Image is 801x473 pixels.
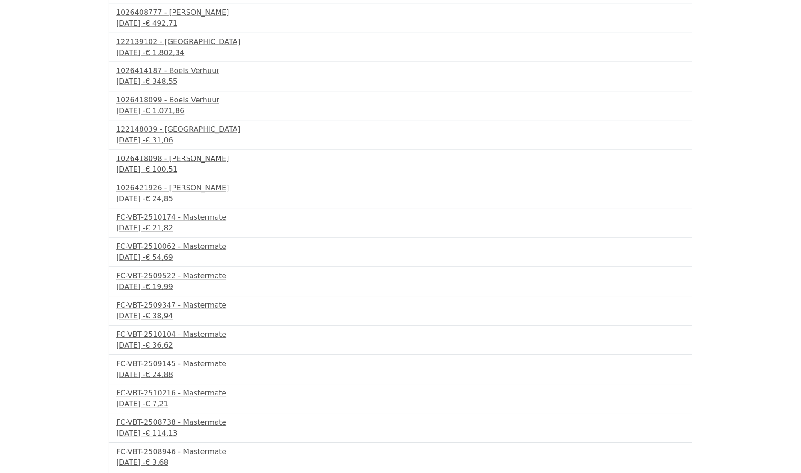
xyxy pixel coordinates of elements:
div: [DATE] - [116,399,685,410]
div: 122139102 - [GEOGRAPHIC_DATA] [116,37,685,47]
div: [DATE] - [116,106,685,117]
a: FC-VBT-2510216 - Mastermate[DATE] -€ 7,21 [116,388,685,410]
div: [DATE] - [116,135,685,146]
div: FC-VBT-2508946 - Mastermate [116,447,685,458]
span: € 114,13 [146,429,177,438]
a: 1026421926 - [PERSON_NAME][DATE] -€ 24,85 [116,183,685,205]
a: FC-VBT-2509347 - Mastermate[DATE] -€ 38,94 [116,300,685,322]
div: [DATE] - [116,282,685,293]
a: FC-VBT-2510104 - Mastermate[DATE] -€ 36,62 [116,330,685,351]
div: 1026421926 - [PERSON_NAME] [116,183,685,194]
div: [DATE] - [116,311,685,322]
span: € 36,62 [146,341,173,350]
span: € 24,85 [146,195,173,203]
a: 1026408777 - [PERSON_NAME][DATE] -€ 492,71 [116,7,685,29]
div: FC-VBT-2509522 - Mastermate [116,271,685,282]
span: € 1.802,34 [146,48,185,57]
a: FC-VBT-2509145 - Mastermate[DATE] -€ 24,88 [116,359,685,381]
div: [DATE] - [116,77,685,87]
div: FC-VBT-2510062 - Mastermate [116,242,685,253]
span: € 3,68 [146,459,168,467]
a: 122139102 - [GEOGRAPHIC_DATA][DATE] -€ 1.802,34 [116,37,685,58]
div: FC-VBT-2510104 - Mastermate [116,330,685,340]
div: FC-VBT-2509347 - Mastermate [116,300,685,311]
div: 1026418098 - [PERSON_NAME] [116,154,685,165]
span: € 54,69 [146,253,173,262]
div: [DATE] - [116,223,685,234]
a: 122148039 - [GEOGRAPHIC_DATA][DATE] -€ 31,06 [116,124,685,146]
a: 1026418099 - Boels Verhuur[DATE] -€ 1.071,86 [116,95,685,117]
span: € 38,94 [146,312,173,321]
a: FC-VBT-2510174 - Mastermate[DATE] -€ 21,82 [116,212,685,234]
a: FC-VBT-2509522 - Mastermate[DATE] -€ 19,99 [116,271,685,293]
div: [DATE] - [116,340,685,351]
span: € 21,82 [146,224,173,233]
div: [DATE] - [116,18,685,29]
span: € 348,55 [146,78,177,86]
div: FC-VBT-2509145 - Mastermate [116,359,685,370]
span: € 31,06 [146,136,173,145]
div: [DATE] - [116,458,685,468]
span: € 492,71 [146,19,177,28]
a: 1026414187 - Boels Verhuur[DATE] -€ 348,55 [116,66,685,87]
a: FC-VBT-2508738 - Mastermate[DATE] -€ 114,13 [116,418,685,439]
div: 1026418099 - Boels Verhuur [116,95,685,106]
span: € 24,88 [146,371,173,379]
div: 1026408777 - [PERSON_NAME] [116,7,685,18]
div: [DATE] - [116,165,685,175]
a: 1026418098 - [PERSON_NAME][DATE] -€ 100,51 [116,154,685,175]
div: [DATE] - [116,253,685,263]
div: 122148039 - [GEOGRAPHIC_DATA] [116,124,685,135]
span: € 1.071,86 [146,107,185,115]
a: FC-VBT-2510062 - Mastermate[DATE] -€ 54,69 [116,242,685,263]
span: € 19,99 [146,283,173,291]
div: 1026414187 - Boels Verhuur [116,66,685,77]
div: FC-VBT-2510174 - Mastermate [116,212,685,223]
div: [DATE] - [116,370,685,381]
div: [DATE] - [116,428,685,439]
div: FC-VBT-2510216 - Mastermate [116,388,685,399]
span: € 100,51 [146,165,177,174]
span: € 7,21 [146,400,168,409]
div: [DATE] - [116,47,685,58]
div: [DATE] - [116,194,685,205]
a: FC-VBT-2508946 - Mastermate[DATE] -€ 3,68 [116,447,685,468]
div: FC-VBT-2508738 - Mastermate [116,418,685,428]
